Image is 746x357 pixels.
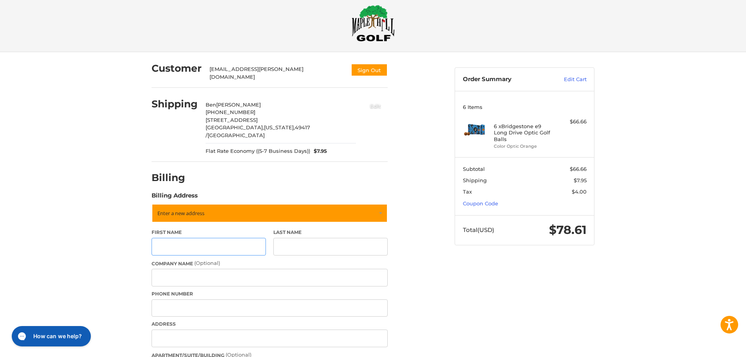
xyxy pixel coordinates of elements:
span: Shipping [463,177,487,183]
div: [EMAIL_ADDRESS][PERSON_NAME][DOMAIN_NAME] [210,65,343,81]
label: Company Name [152,259,388,267]
label: Last Name [273,229,388,236]
span: $4.00 [572,188,587,195]
h2: Shipping [152,98,198,110]
small: (Optional) [194,260,220,266]
button: Sign Out [351,63,388,76]
div: $66.66 [556,118,587,126]
span: [US_STATE], [264,124,295,130]
legend: Billing Address [152,191,198,204]
span: $7.95 [310,147,327,155]
li: Color Optic Orange [494,143,554,150]
h3: 6 Items [463,104,587,110]
span: 49417 / [206,124,310,138]
a: Coupon Code [463,200,498,207]
iframe: Google Customer Reviews [681,336,746,357]
button: Edit [363,99,388,112]
span: $7.95 [574,177,587,183]
span: [GEOGRAPHIC_DATA] [208,132,265,138]
span: $78.61 [549,223,587,237]
h2: Customer [152,62,202,74]
h4: 6 x Bridgestone e9 Long Drive Optic Golf Balls [494,123,554,142]
label: Address [152,321,388,328]
h3: Order Summary [463,76,547,83]
span: Total (USD) [463,226,494,234]
span: $66.66 [570,166,587,172]
label: Phone Number [152,290,388,297]
span: [STREET_ADDRESS] [206,117,258,123]
h2: Billing [152,172,197,184]
span: Subtotal [463,166,485,172]
label: First Name [152,229,266,236]
span: [GEOGRAPHIC_DATA], [206,124,264,130]
a: Enter or select a different address [152,204,388,223]
span: [PHONE_NUMBER] [206,109,255,115]
a: Edit Cart [547,76,587,83]
span: Flat Rate Economy ((5-7 Business Days)) [206,147,310,155]
span: Ben [206,101,216,108]
iframe: Gorgias live chat messenger [8,323,93,349]
span: Enter a new address [157,210,204,217]
span: Tax [463,188,472,195]
img: Maple Hill Golf [352,5,395,42]
span: [PERSON_NAME] [216,101,261,108]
